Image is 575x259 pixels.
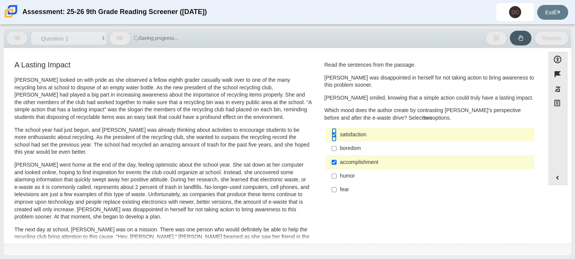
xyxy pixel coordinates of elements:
[340,131,531,139] div: satisfaction
[548,52,567,67] button: Open Accessibility Menu
[340,186,531,193] div: fear
[340,159,531,166] div: accomplishment
[537,5,568,20] a: Exit
[14,126,312,156] p: The school year had just begun, and [PERSON_NAME] was already thinking about activities to encour...
[423,114,432,121] b: two
[511,9,519,15] span: DC
[14,76,312,121] p: [PERSON_NAME] looked on with pride as she observed a fellow eighth grader casually walk over to o...
[548,82,567,97] button: Toggle response masking
[14,61,312,69] h3: A Lasting Impact
[3,3,19,19] img: Carmen School of Science & Technology
[324,94,535,102] p: [PERSON_NAME] smiled, knowing that a simple action could truly have a lasting impact.
[3,14,19,20] a: Carmen School of Science & Technology
[510,31,531,45] button: Raise Your Hand
[324,107,535,122] p: Which mood does the author create by contrasting [PERSON_NAME]’s perspective before and after the...
[324,61,535,69] p: Read the sentences from the passage.
[549,170,567,185] button: Expand menu. Displays the button labels.
[548,67,567,81] button: Flag item
[8,52,541,241] div: Assessment items
[534,31,569,45] button: Review
[548,97,567,112] button: Notepad
[14,161,312,221] p: [PERSON_NAME] went home at the end of the day, feeling optimistic about the school year. She sat ...
[22,3,207,21] div: Assessment: 25-26 9th Grade Reading Screener ([DATE])
[134,32,179,44] span: Saving progress...
[340,172,531,180] div: humor
[340,145,531,152] div: boredom
[324,74,535,89] p: [PERSON_NAME] was disappointed in herself for not taking action to bring awareness to this proble...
